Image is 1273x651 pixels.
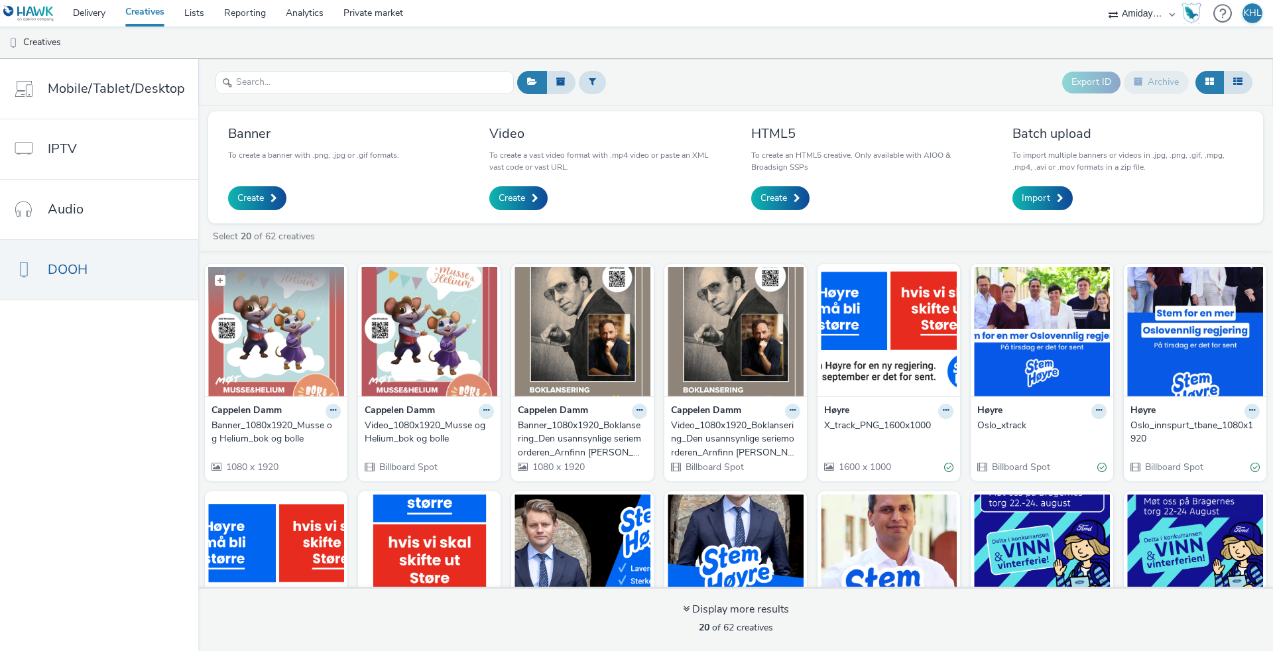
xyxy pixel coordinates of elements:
a: Create [751,186,810,210]
div: Video_1080x1920_Boklansering_Den usannsynlige seriemorderen_Arnfinn [PERSON_NAME] [671,419,795,459]
img: X_track_PNG_1600x1000 visual [821,267,957,396]
img: Sluttbudskap visual [208,495,344,624]
a: Select of 62 creatives [212,230,320,243]
span: Import [1022,192,1050,205]
button: Export ID [1062,72,1121,93]
div: Banner_1080x1920_Musse og Helium_bok og bolle [212,419,335,446]
span: Billboard Spot [684,461,744,473]
a: Create [228,186,286,210]
strong: Høyre [824,404,849,419]
span: Billboard Spot [378,461,438,473]
div: Valid [1250,461,1260,475]
h3: Batch upload [1012,125,1243,143]
div: Oslo_xtrack [977,419,1101,432]
a: Video_1080x1920_Boklansering_Den usannsynlige seriemorderen_Arnfinn [PERSON_NAME] [671,419,800,459]
a: Banner_1080x1920_Boklansering_Den usannsynlige seriemorderen_Arnfinn [PERSON_NAME] [518,419,647,459]
img: undefined Logo [3,5,54,22]
span: Create [760,192,787,205]
span: IPTV [48,139,77,158]
img: Elvefestivalen visual [1127,495,1263,624]
strong: Høyre [977,404,1002,419]
span: Billboard Spot [1144,461,1203,473]
span: of 62 creatives [699,621,773,634]
span: 1080 x 1920 [225,461,278,473]
input: Search... [215,71,514,94]
a: Video_1080x1920_Musse og Helium_bok og bolle [365,419,494,446]
strong: 20 [241,230,251,243]
a: Create [489,186,548,210]
img: Video_1080x1920_Boklansering_Den usannsynlige seriemorderen_Arnfinn Nesset visual [668,267,804,396]
img: Banner_1080x1920_Musse og Helium_bok og bolle visual [208,267,344,396]
strong: Cappelen Damm [671,404,741,419]
div: Valid [1097,461,1107,475]
div: Video_1080x1920_Musse og Helium_bok og bolle [365,419,489,446]
img: Oslo_Hoyre_Manglerud visual [821,495,957,624]
div: X_track_PNG_1600x1000 [824,419,948,432]
div: KHL [1243,3,1262,23]
a: Banner_1080x1920_Musse og Helium_bok og bolle [212,419,341,446]
p: To create a vast video format with .mp4 video or paste an XML vast code or vast URL. [489,149,720,173]
h3: Video [489,125,720,143]
a: Oslo_innspurt_tbane_1080x1920 [1130,419,1260,446]
p: To import multiple banners or videos in .jpg, .png, .gif, .mpg, .mp4, .avi or .mov formats in a z... [1012,149,1243,173]
img: Oslo_xtrack visual [974,267,1110,396]
img: Banner_1080x1920_Boklansering_Den usannsynlige seriemorderen_Arnfinn Nesset visual [515,267,650,396]
span: Create [499,192,525,205]
h3: HTML5 [751,125,982,143]
img: dooh [7,36,20,50]
p: To create a banner with .png, .jpg or .gif formats. [228,149,399,161]
div: Valid [944,461,953,475]
img: Bergen_Peter visual [668,495,804,624]
a: Hawk Academy [1182,3,1207,24]
span: 1600 x 1000 [837,461,891,473]
div: Oslo_innspurt_tbane_1080x1920 [1130,419,1254,446]
img: Sluttbudskap visual [361,495,497,624]
span: 1080 x 1920 [531,461,585,473]
strong: Cappelen Damm [365,404,435,419]
button: Table [1223,71,1252,93]
span: DOOH [48,260,88,279]
img: Elvestivalen_ny visual [974,495,1110,624]
a: Oslo_xtrack [977,419,1107,432]
h3: Banner [228,125,399,143]
div: Banner_1080x1920_Boklansering_Den usannsynlige seriemorderen_Arnfinn [PERSON_NAME] [518,419,642,459]
span: Billboard Spot [991,461,1050,473]
a: X_track_PNG_1600x1000 [824,419,953,432]
img: Hawk Academy [1182,3,1201,24]
strong: 20 [699,621,709,634]
strong: Cappelen Damm [212,404,282,419]
a: Import [1012,186,1073,210]
span: Mobile/Tablet/Desktop [48,79,185,98]
strong: Cappelen Damm [518,404,588,419]
div: Display more results [683,602,789,617]
button: Grid [1195,71,1224,93]
span: Create [237,192,264,205]
img: Video_1080x1920_Musse og Helium_bok og bolle visual [361,267,497,396]
strong: Høyre [1130,404,1156,419]
img: Bergen_Peter_bredde visual [515,495,650,624]
p: To create an HTML5 creative. Only available with AIOO & Broadsign SSPs [751,149,982,173]
button: Archive [1124,71,1189,93]
span: Audio [48,200,84,219]
img: Oslo_innspurt_tbane_1080x1920 visual [1127,267,1263,396]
